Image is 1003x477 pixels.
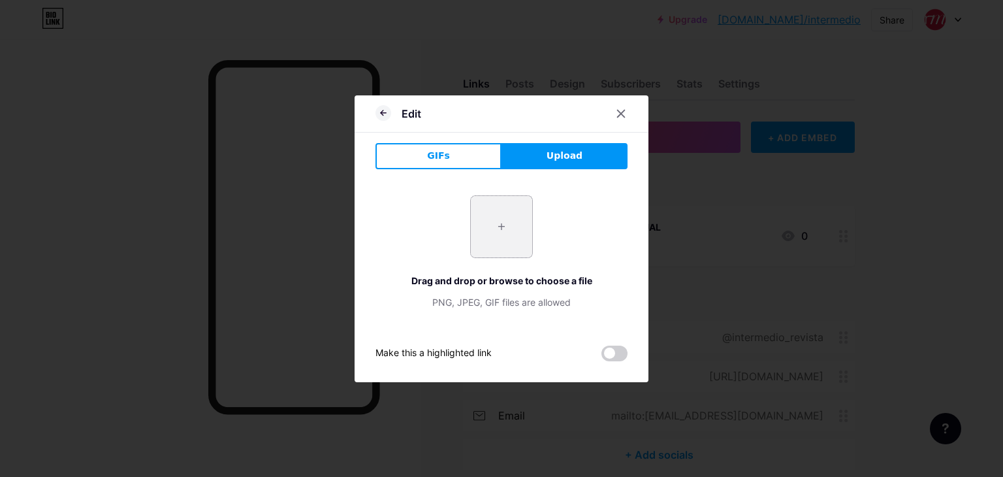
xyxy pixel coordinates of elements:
[375,143,501,169] button: GIFs
[402,106,421,122] div: Edit
[375,274,628,288] div: Drag and drop or browse to choose a file
[547,149,582,163] span: Upload
[375,346,492,361] div: Make this a highlighted link
[375,295,628,309] div: PNG, JPEG, GIF files are allowed
[501,143,628,169] button: Upload
[427,149,450,163] span: GIFs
